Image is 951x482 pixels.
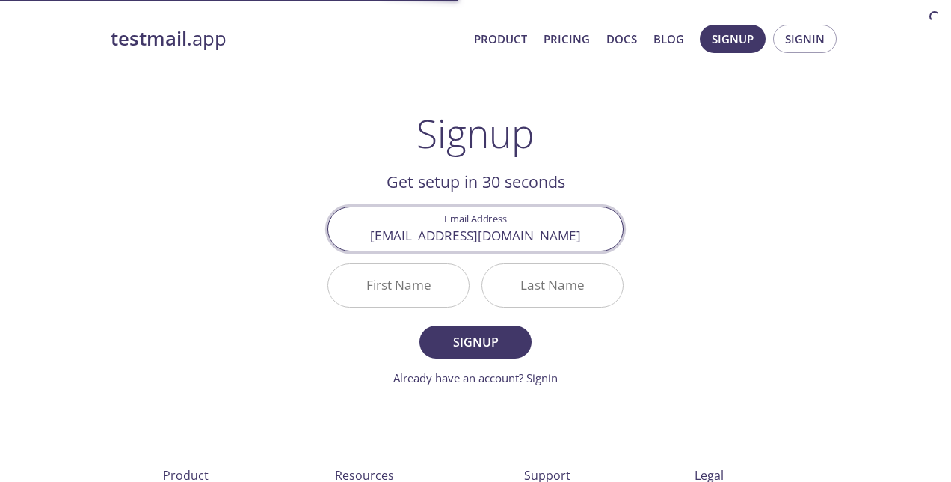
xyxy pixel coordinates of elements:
[393,370,558,385] a: Already have an account? Signin
[111,25,187,52] strong: testmail
[653,29,684,49] a: Blog
[419,326,532,359] button: Signup
[785,29,825,49] span: Signin
[773,25,837,53] button: Signin
[111,26,462,52] a: testmail.app
[606,29,637,49] a: Docs
[436,332,515,353] span: Signup
[700,25,766,53] button: Signup
[416,111,535,156] h1: Signup
[712,29,754,49] span: Signup
[327,169,624,195] h2: Get setup in 30 seconds
[474,29,527,49] a: Product
[544,29,590,49] a: Pricing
